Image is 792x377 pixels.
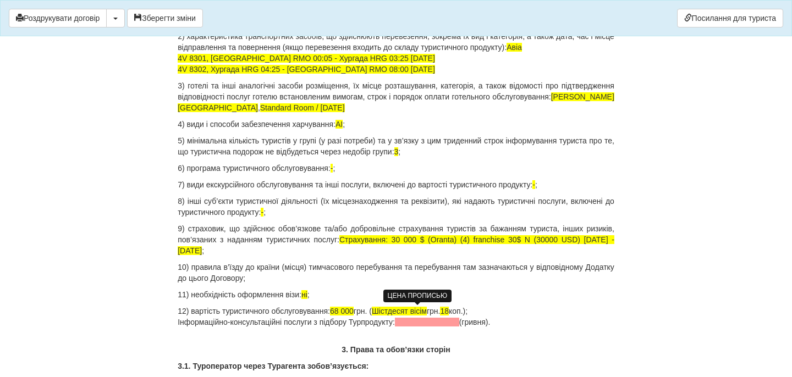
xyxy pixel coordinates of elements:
p: 11) необхідність оформлення візи: ; [178,289,614,300]
p: 5) мінімальна кількість туристів у групі (у разі потреби) та у зв’язку з цим триденний строк інфо... [178,135,614,157]
button: Зберегти зміни [127,9,203,27]
p: 7) види екскурсійного обслуговування та інші послуги, включені до вартості туристичного продукту: ; [178,179,614,190]
span: - [331,164,333,173]
p: 12) вартість туристичного обслуговування: грн. ( грн. коп.); Інформаційно-консультаційні послуги ... [178,306,614,328]
span: - [261,208,263,217]
p: 2) характеристика транспортних засобів, що здійснюють перевезення, зокрема їх вид і категорія, а ... [178,31,614,75]
p: 10) правила в’їзду до країни (місця) тимчасового перебування та перебування там зазначаються у ві... [178,262,614,284]
span: - [532,180,535,189]
span: AI [335,120,343,129]
p: 3. Права та обов’язки сторін [178,344,614,355]
span: 3 [394,147,399,156]
span: Шістдесят вісім [372,307,427,315]
span: 4V 8301, [GEOGRAPHIC_DATA] RMO 00:05 - Хургада HRG 03:25 [DATE] 4V 8302, Хургада HRG 04:25 - [GEO... [178,54,435,74]
span: ні [301,290,307,299]
span: Standard Room / [DATE] [260,103,345,112]
button: Роздрукувати договір [9,9,107,27]
p: 9) страховик, що здійснює обов’язкове та/або добровільне страхування туристів за бажанням туриста... [178,223,614,256]
div: ЦЕНА ПРОПИСЬЮ [383,290,452,302]
a: Посилання для туриста [677,9,783,27]
p: 6) програма туристичного обслуговування: ; [178,163,614,174]
span: Страхування: 30 000 $ (Oranta) (4) franchise 30$ N (30000 USD) [DATE] - [DATE] [178,235,614,255]
p: 3.1. Туроператор через Турагента зобов’язується: [178,361,614,372]
span: 68 000 [330,307,354,315]
p: 8) інші суб’єкти туристичної діяльності (їх місцезнаходження та реквізити), які надають туристичн... [178,196,614,218]
p: 3) готелі та інші аналогічні засоби розміщення, їх місце розташування, категорія, а також відомос... [178,80,614,113]
span: Авіа [507,43,522,52]
p: 4) види і способи забезпечення харчування: ; [178,119,614,130]
span: 18 [440,307,449,315]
